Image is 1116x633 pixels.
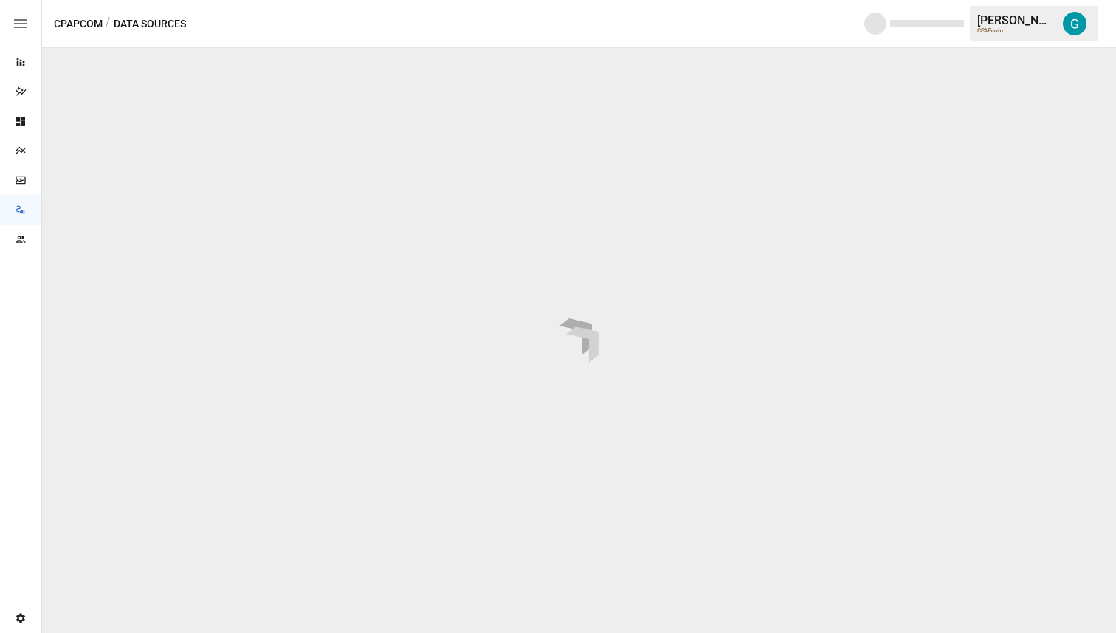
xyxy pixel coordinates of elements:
[977,13,1054,27] div: [PERSON_NAME]
[1054,3,1095,44] button: Gavin Acres
[977,27,1054,34] div: CPAPcom
[54,15,103,33] button: CPAPcom
[106,15,111,33] div: /
[559,318,598,363] img: drivepoint-animation.ef608ccb.svg
[1063,12,1086,35] img: Gavin Acres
